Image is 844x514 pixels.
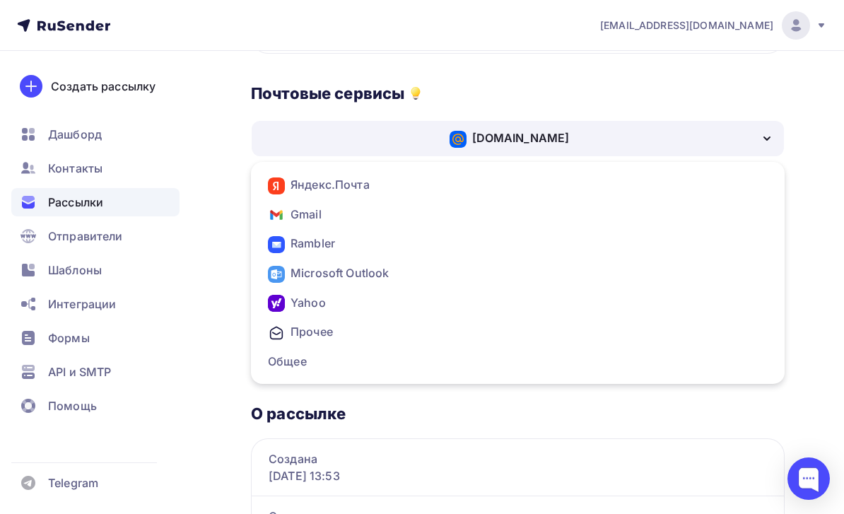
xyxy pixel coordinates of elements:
[11,222,180,250] a: Отправители
[269,467,767,484] div: [DATE] 13:53
[51,78,156,95] div: Создать рассылку
[268,323,333,341] div: Прочее
[48,228,123,245] span: Отправители
[48,397,97,414] span: Помощь
[48,363,111,380] span: API и SMTP
[251,404,785,424] h3: О рассылке
[600,11,827,40] a: [EMAIL_ADDRESS][DOMAIN_NAME]
[450,129,569,148] div: [DOMAIN_NAME]
[269,450,420,467] div: Создана
[268,353,307,370] div: Общее
[48,296,116,313] span: Интеграции
[48,160,102,177] span: Контакты
[251,120,785,157] button: [DOMAIN_NAME]
[11,154,180,182] a: Контакты
[48,262,102,279] span: Шаблоны
[268,264,389,283] div: Microsoft Outlook
[268,235,335,254] div: Rambler
[11,256,180,284] a: Шаблоны
[11,188,180,216] a: Рассылки
[600,18,773,33] span: [EMAIL_ADDRESS][DOMAIN_NAME]
[48,329,90,346] span: Формы
[48,474,98,491] span: Telegram
[251,162,785,384] ul: [DOMAIN_NAME]
[268,176,370,194] div: Яндекс.Почта
[268,294,326,313] div: Yahoo
[11,120,180,148] a: Дашборд
[251,83,404,103] h3: Почтовые сервисы
[268,206,322,224] div: Gmail
[48,126,102,143] span: Дашборд
[11,324,180,352] a: Формы
[48,194,103,211] span: Рассылки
